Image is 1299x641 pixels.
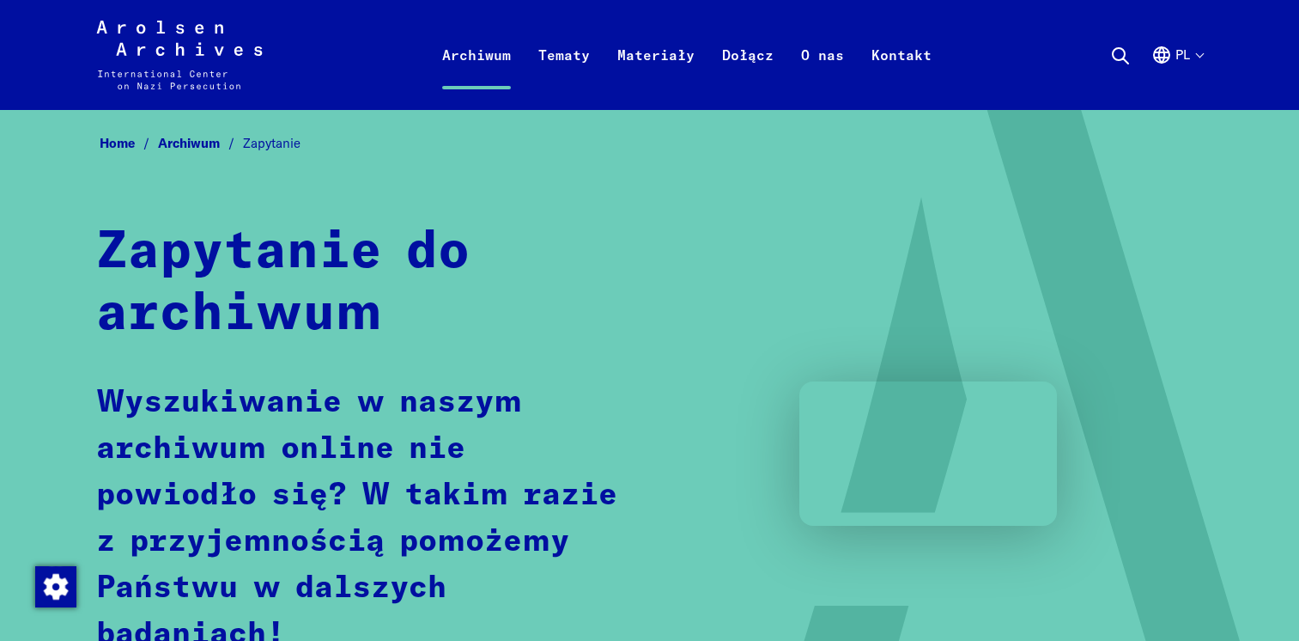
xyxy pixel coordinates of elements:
[787,41,858,110] a: O nas
[100,135,158,151] a: Home
[604,41,708,110] a: Materiały
[428,41,525,110] a: Archiwum
[243,135,300,151] span: Zapytanie
[96,131,1203,157] nav: Breadcrumb
[1151,45,1203,107] button: Polski, wybór języka
[158,135,243,151] a: Archiwum
[96,227,470,340] strong: Zapytanie do archiwum
[34,565,76,607] div: Zmienić zgodę
[35,566,76,607] img: Zmienić zgodę
[708,41,787,110] a: Dołącz
[525,41,604,110] a: Tematy
[428,21,945,89] nav: Podstawowy
[858,41,945,110] a: Kontakt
